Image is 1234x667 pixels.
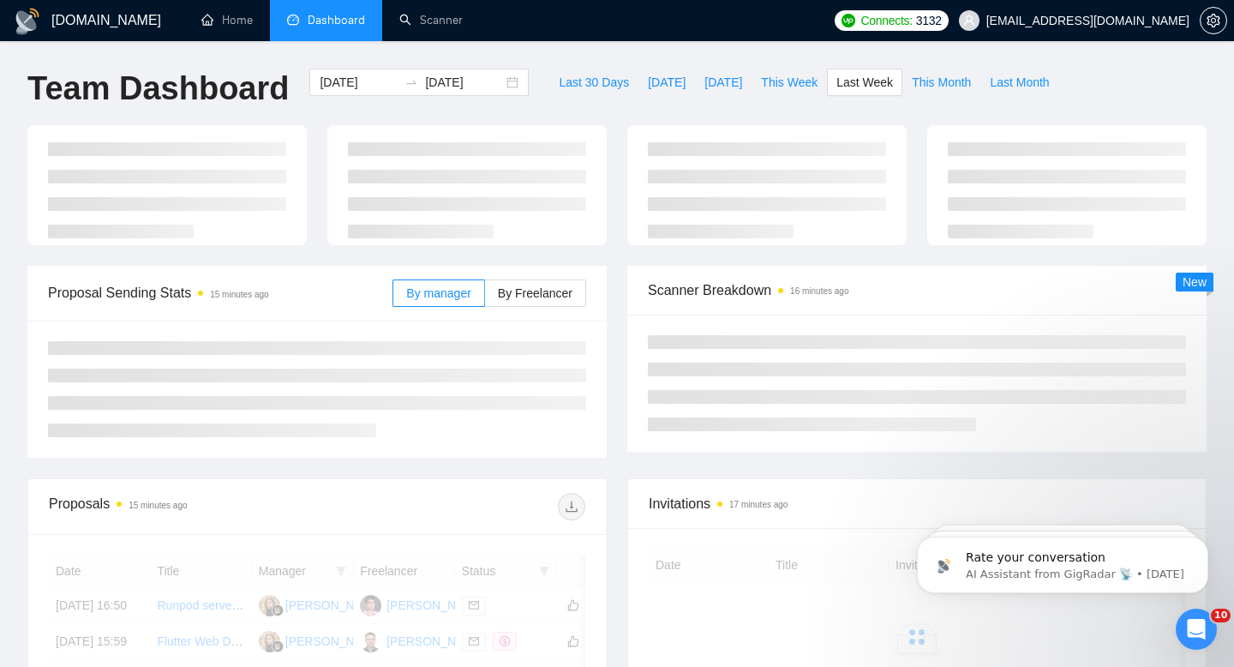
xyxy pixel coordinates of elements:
span: 10 [1211,609,1231,622]
time: 15 minutes ago [210,290,268,299]
time: 16 minutes ago [790,286,848,296]
input: Start date [320,73,398,92]
span: setting [1201,14,1226,27]
div: Proposals [49,493,317,520]
iframe: Intercom live chat [1176,609,1217,650]
span: swap-right [404,75,418,89]
img: logo [14,8,41,35]
span: dashboard [287,14,299,26]
a: homeHome [201,13,253,27]
img: upwork-logo.png [842,14,855,27]
time: 15 minutes ago [129,501,187,510]
span: 3132 [916,11,942,30]
span: [DATE] [704,73,742,92]
h1: Team Dashboard [27,69,289,109]
span: This Month [912,73,971,92]
button: This Month [902,69,980,96]
span: Last Month [990,73,1049,92]
span: Connects: [860,11,912,30]
input: End date [425,73,503,92]
button: Last Month [980,69,1058,96]
a: searchScanner [399,13,463,27]
button: setting [1200,7,1227,34]
button: Last 30 Days [549,69,638,96]
button: [DATE] [638,69,695,96]
span: Last 30 Days [559,73,629,92]
button: [DATE] [695,69,752,96]
button: This Week [752,69,827,96]
span: Dashboard [308,13,365,27]
iframe: Intercom notifications message [891,501,1234,621]
span: Scanner Breakdown [648,279,1186,301]
span: By manager [406,286,470,300]
span: to [404,75,418,89]
span: Invitations [649,493,1185,514]
span: This Week [761,73,818,92]
a: setting [1200,14,1227,27]
span: Proposal Sending Stats [48,282,392,303]
button: Last Week [827,69,902,96]
span: By Freelancer [498,286,572,300]
span: user [963,15,975,27]
span: [DATE] [648,73,686,92]
span: Last Week [836,73,893,92]
span: New [1183,275,1207,289]
time: 17 minutes ago [729,500,788,509]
